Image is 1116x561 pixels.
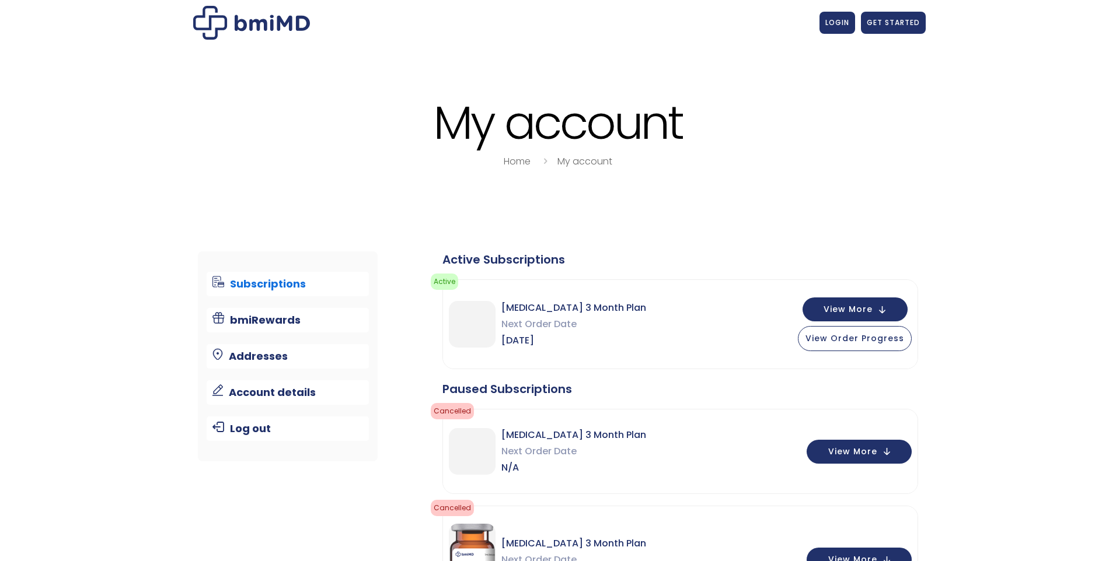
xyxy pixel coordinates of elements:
[501,316,646,332] span: Next Order Date
[861,12,926,34] a: GET STARTED
[207,272,369,296] a: Subscriptions
[449,301,496,348] img: Sermorelin 3 Month Plan
[798,326,912,351] button: View Order Progress
[828,448,877,455] span: View More
[825,17,849,27] span: LOGIN
[449,428,496,475] img: Sermorelin 3 Month Plan
[824,306,873,313] span: View More
[442,381,918,397] div: Paused Subscriptions
[501,460,646,476] span: N/A
[207,380,369,405] a: Account details
[207,308,369,332] a: bmiRewards
[539,155,552,168] i: breadcrumbs separator
[501,535,646,552] span: [MEDICAL_DATA] 3 Month Plan
[442,251,918,268] div: Active Subscriptions
[207,416,369,441] a: Log out
[431,403,474,419] span: cancelled
[504,155,531,168] a: Home
[501,443,646,460] span: Next Order Date
[807,440,912,464] button: View More
[207,344,369,369] a: Addresses
[431,274,458,290] span: Active
[431,500,474,516] span: cancelled
[805,332,904,344] span: View Order Progress
[501,300,646,316] span: [MEDICAL_DATA] 3 Month Plan
[819,12,855,34] a: LOGIN
[190,98,926,148] h1: My account
[193,6,310,40] img: My account
[867,17,920,27] span: GET STARTED
[803,297,908,321] button: View More
[557,155,612,168] a: My account
[501,427,646,443] span: [MEDICAL_DATA] 3 Month Plan
[198,251,378,461] nav: Account pages
[501,332,646,349] span: [DATE]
